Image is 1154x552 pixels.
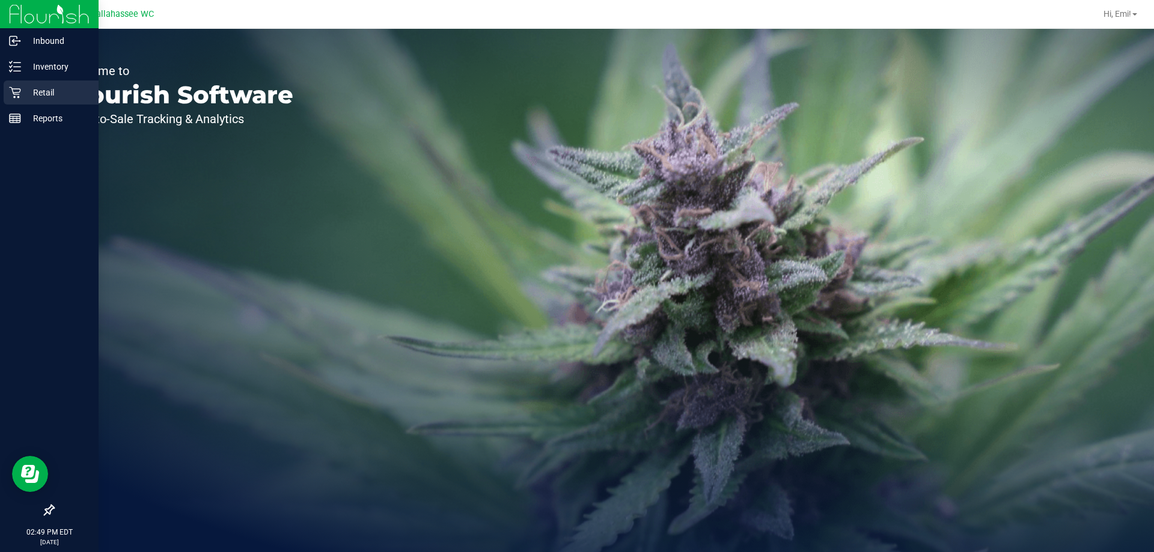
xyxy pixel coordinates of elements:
[12,456,48,492] iframe: Resource center
[5,538,93,547] p: [DATE]
[9,112,21,124] inline-svg: Reports
[9,35,21,47] inline-svg: Inbound
[21,34,93,48] p: Inbound
[9,86,21,99] inline-svg: Retail
[65,83,293,107] p: Flourish Software
[1104,9,1131,19] span: Hi, Emi!
[5,527,93,538] p: 02:49 PM EDT
[65,65,293,77] p: Welcome to
[21,59,93,74] p: Inventory
[21,85,93,100] p: Retail
[91,9,154,19] span: Tallahassee WC
[65,113,293,125] p: Seed-to-Sale Tracking & Analytics
[9,61,21,73] inline-svg: Inventory
[21,111,93,126] p: Reports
